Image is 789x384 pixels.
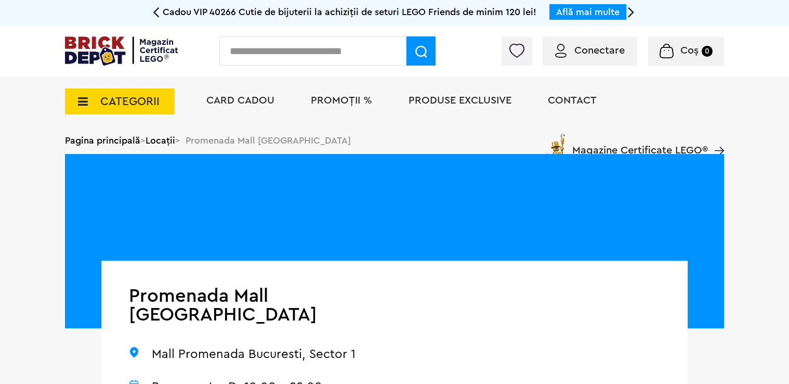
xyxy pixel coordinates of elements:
span: CATEGORII [100,96,160,107]
small: 0 [702,46,713,57]
a: PROMOȚII % [311,95,372,106]
h1: Promenada Mall [GEOGRAPHIC_DATA] [129,287,367,324]
a: Contact [548,95,597,106]
p: Mall Promenada Bucuresti, Sector 1 [129,347,367,362]
a: Află mai multe [556,7,620,17]
a: Magazine Certificate LEGO® [708,132,724,142]
a: Conectare [555,45,625,56]
a: Card Cadou [206,95,274,106]
span: Magazine Certificate LEGO® [572,132,708,156]
span: Cadou VIP 40266 Cutie de bijuterii la achiziții de seturi LEGO Friends de minim 120 lei! [163,7,536,17]
a: Produse exclusive [409,95,511,106]
span: Conectare [574,45,625,56]
span: Coș [680,45,699,56]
